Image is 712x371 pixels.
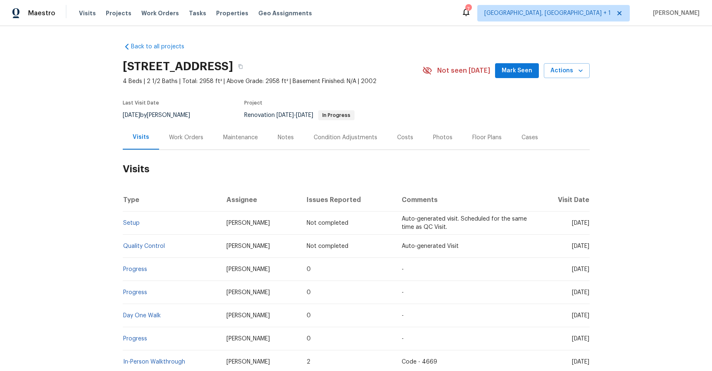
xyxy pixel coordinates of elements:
[465,5,471,13] div: 7
[433,133,452,142] div: Photos
[258,9,312,17] span: Geo Assignments
[123,188,220,212] th: Type
[226,336,270,342] span: [PERSON_NAME]
[395,188,535,212] th: Comments
[572,290,589,295] span: [DATE]
[278,133,294,142] div: Notes
[123,359,185,365] a: In-Person Walkthrough
[123,110,200,120] div: by [PERSON_NAME]
[133,133,149,141] div: Visits
[572,336,589,342] span: [DATE]
[572,359,589,365] span: [DATE]
[402,336,404,342] span: -
[123,150,590,188] h2: Visits
[189,10,206,16] span: Tasks
[223,133,258,142] div: Maintenance
[307,336,311,342] span: 0
[437,67,490,75] span: Not seen [DATE]
[572,313,589,319] span: [DATE]
[79,9,96,17] span: Visits
[397,133,413,142] div: Costs
[307,243,348,249] span: Not completed
[220,188,300,212] th: Assignee
[472,133,502,142] div: Floor Plans
[28,9,55,17] span: Maestro
[123,336,147,342] a: Progress
[226,220,270,226] span: [PERSON_NAME]
[502,66,532,76] span: Mark Seen
[233,59,248,74] button: Copy Address
[226,266,270,272] span: [PERSON_NAME]
[521,133,538,142] div: Cases
[550,66,583,76] span: Actions
[484,9,611,17] span: [GEOGRAPHIC_DATA], [GEOGRAPHIC_DATA] + 1
[402,313,404,319] span: -
[296,112,313,118] span: [DATE]
[402,243,459,249] span: Auto-generated Visit
[572,243,589,249] span: [DATE]
[402,290,404,295] span: -
[123,112,140,118] span: [DATE]
[307,313,311,319] span: 0
[123,43,202,51] a: Back to all projects
[314,133,377,142] div: Condition Adjustments
[276,112,313,118] span: -
[141,9,179,17] span: Work Orders
[123,290,147,295] a: Progress
[402,216,527,230] span: Auto-generated visit. Scheduled for the same time as QC Visit.
[319,113,354,118] span: In Progress
[123,243,165,249] a: Quality Control
[226,243,270,249] span: [PERSON_NAME]
[495,63,539,78] button: Mark Seen
[244,100,262,105] span: Project
[123,77,422,86] span: 4 Beds | 2 1/2 Baths | Total: 2958 ft² | Above Grade: 2958 ft² | Basement Finished: N/A | 2002
[402,359,437,365] span: Code - 4669
[307,359,310,365] span: 2
[123,62,233,71] h2: [STREET_ADDRESS]
[307,266,311,272] span: 0
[106,9,131,17] span: Projects
[169,133,203,142] div: Work Orders
[544,63,590,78] button: Actions
[276,112,294,118] span: [DATE]
[307,290,311,295] span: 0
[402,266,404,272] span: -
[307,220,348,226] span: Not completed
[226,359,270,365] span: [PERSON_NAME]
[244,112,355,118] span: Renovation
[572,266,589,272] span: [DATE]
[226,313,270,319] span: [PERSON_NAME]
[300,188,395,212] th: Issues Reported
[123,313,161,319] a: Day One Walk
[650,9,700,17] span: [PERSON_NAME]
[216,9,248,17] span: Properties
[535,188,589,212] th: Visit Date
[123,100,159,105] span: Last Visit Date
[572,220,589,226] span: [DATE]
[226,290,270,295] span: [PERSON_NAME]
[123,220,140,226] a: Setup
[123,266,147,272] a: Progress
